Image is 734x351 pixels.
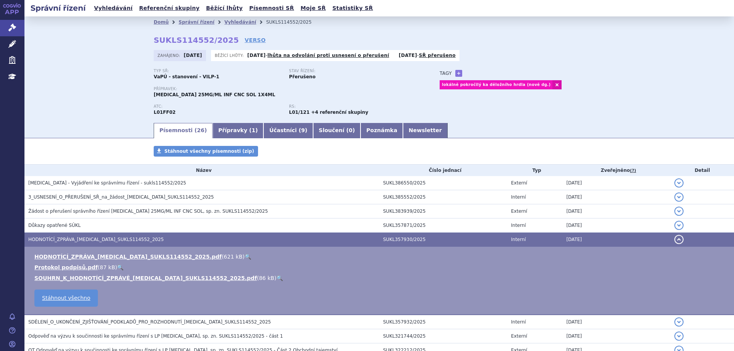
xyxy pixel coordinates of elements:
[289,104,417,109] p: RS:
[154,104,281,109] p: ATC:
[379,329,507,343] td: SUKL321744/2025
[24,3,92,13] h2: Správní řízení
[268,53,389,58] a: lhůta na odvolání proti usnesení o přerušení
[419,53,456,58] a: SŘ přerušeno
[28,333,283,339] span: Odpověď na výzvu k součinnosti ke správnímu řízení s LP Keytruda, sp. zn. SUKLS114552/2025 - část 1
[197,127,204,133] span: 26
[154,36,239,45] strong: SUKLS114552/2025
[179,19,214,25] a: Správní řízení
[252,127,255,133] span: 1
[361,123,403,138] a: Poznámka
[511,180,527,186] span: Externí
[562,190,671,204] td: [DATE]
[562,165,671,176] th: Zveřejněno
[158,52,182,58] span: Zahájeno:
[289,110,310,115] strong: pembrolizumab
[154,110,175,115] strong: PEMBROLIZUMAB
[403,123,448,138] a: Newsletter
[245,36,266,44] a: VERSO
[511,333,527,339] span: Externí
[245,254,251,260] a: 🔍
[34,274,726,282] li: ( )
[674,207,684,216] button: detail
[562,233,671,247] td: [DATE]
[34,264,726,271] li: ( )
[440,80,552,89] a: lokálně pokročilý ka děložního hrdla (nově dg.)
[511,319,526,325] span: Interní
[298,3,328,13] a: Moje SŘ
[674,235,684,244] button: detail
[379,233,507,247] td: SUKL357930/2025
[28,194,214,200] span: 3_USNESENÍ_O_PŘERUŠENÍ_SŘ_na_žádost_KEYTRUDA_SUKLS114552_2025
[154,19,169,25] a: Domů
[349,127,352,133] span: 0
[184,53,202,58] strong: [DATE]
[28,180,186,186] span: KEYTRUDA - Vyjádření ke správnímu řízení - sukls114552/2025
[379,204,507,218] td: SUKL383939/2025
[34,253,726,260] li: ( )
[440,69,452,78] h3: Tagy
[674,192,684,202] button: detail
[28,237,164,242] span: HODNOTÍCÍ_ZPRÁVA_KEYTRUDA_SUKLS114552_2025
[247,52,389,58] p: -
[511,223,526,228] span: Interní
[379,315,507,329] td: SUKL357932/2025
[379,218,507,233] td: SUKL357871/2025
[379,190,507,204] td: SUKL385552/2025
[562,176,671,190] td: [DATE]
[164,149,254,154] span: Stáhnout všechny písemnosti (zip)
[674,221,684,230] button: detail
[562,315,671,329] td: [DATE]
[154,87,424,91] p: Přípravek:
[330,3,375,13] a: Statistiky SŘ
[399,52,456,58] p: -
[34,264,98,270] a: Protokol podpisů.pdf
[204,3,245,13] a: Běžící lhůty
[507,165,563,176] th: Typ
[301,127,305,133] span: 9
[215,52,245,58] span: Běžící lhůty:
[137,3,202,13] a: Referenční skupiny
[511,237,526,242] span: Interní
[562,329,671,343] td: [DATE]
[28,223,81,228] span: Důkazy opatřené SÚKL
[311,110,368,115] strong: +4 referenční skupiny
[154,146,258,157] a: Stáhnout všechny písemnosti (zip)
[247,3,296,13] a: Písemnosti SŘ
[630,168,636,173] abbr: (?)
[117,264,123,270] a: 🔍
[34,275,257,281] a: SOUHRN_K_HODNOTÍCÍ_ZPRÁVĚ_[MEDICAL_DATA]_SUKLS114552_2025.pdf
[562,204,671,218] td: [DATE]
[511,209,527,214] span: Externí
[154,92,275,97] span: [MEDICAL_DATA] 25MG/ML INF CNC SOL 1X4ML
[154,69,281,73] p: Typ SŘ:
[247,53,266,58] strong: [DATE]
[154,123,213,138] a: Písemnosti (26)
[674,178,684,188] button: detail
[674,317,684,327] button: detail
[289,74,315,79] strong: Přerušeno
[671,165,734,176] th: Detail
[379,165,507,176] th: Číslo jednací
[379,176,507,190] td: SUKL386550/2025
[28,209,268,214] span: Žádost o přerušení správního řízení Keytruda 25MG/ML INF CNC SOL, sp. zn. SUKLS114552/2025
[154,74,219,79] strong: VaPÚ - stanovení - VILP-1
[28,319,271,325] span: SDĚLENÍ_O_UKONČENÍ_ZJIŠŤOVÁNÍ_PODKLADŮ_PRO_ROZHODNUTÍ_KEYTRUDA_SUKLS114552_2025
[92,3,135,13] a: Vyhledávání
[313,123,361,138] a: Sloučení (0)
[674,332,684,341] button: detail
[562,218,671,233] td: [DATE]
[224,254,242,260] span: 621 kB
[100,264,115,270] span: 87 kB
[455,70,462,77] a: +
[511,194,526,200] span: Interní
[259,275,274,281] span: 86 kB
[24,165,379,176] th: Název
[34,290,98,307] a: Stáhnout všechno
[276,275,283,281] a: 🔍
[399,53,417,58] strong: [DATE]
[34,254,222,260] a: HODNOTÍCÍ_ZPRÁVA_[MEDICAL_DATA]_SUKLS114552_2025.pdf
[224,19,256,25] a: Vyhledávání
[263,123,313,138] a: Účastníci (9)
[289,69,417,73] p: Stav řízení:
